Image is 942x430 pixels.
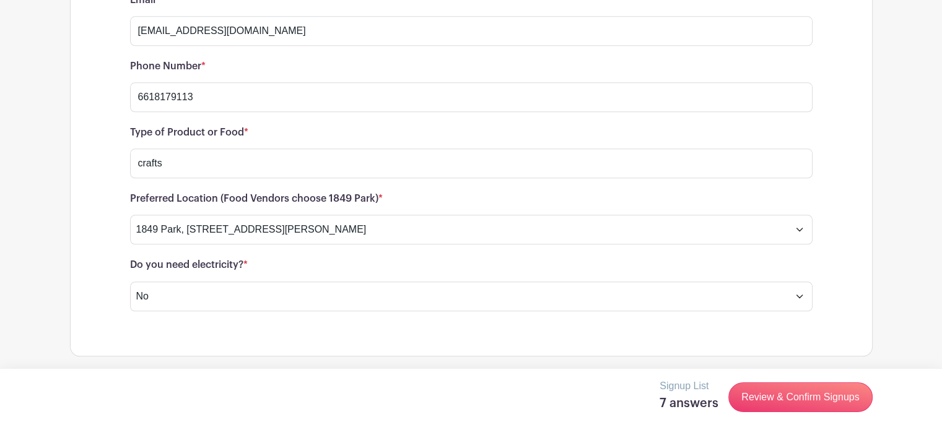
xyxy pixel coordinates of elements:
[130,148,813,178] input: Type your answer
[130,259,813,271] h6: Do you need electricity?
[130,127,813,139] h6: Type of Product or Food
[130,82,813,112] input: Type your answer
[660,396,718,411] h5: 7 answers
[130,16,813,46] input: Type your answer
[130,61,813,72] h6: Phone Number
[728,382,872,412] a: Review & Confirm Signups
[130,193,813,205] h6: Preferred Location (Food Vendors choose 1849 Park)
[660,379,718,393] p: Signup List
